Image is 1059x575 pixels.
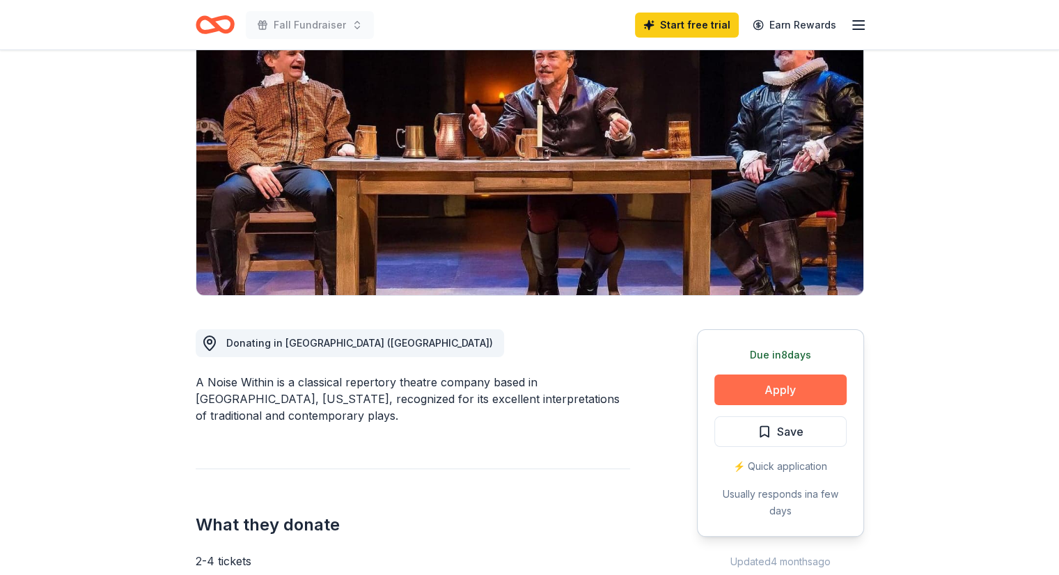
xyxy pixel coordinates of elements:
[714,347,847,363] div: Due in 8 days
[635,13,739,38] a: Start free trial
[196,29,863,295] img: Image for A Noise Within
[714,416,847,447] button: Save
[697,553,864,570] div: Updated 4 months ago
[777,423,803,441] span: Save
[714,458,847,475] div: ⚡️ Quick application
[714,375,847,405] button: Apply
[196,553,630,569] div: 2-4 tickets
[196,374,630,424] div: A Noise Within is a classical repertory theatre company based in [GEOGRAPHIC_DATA], [US_STATE], r...
[196,514,630,536] h2: What they donate
[246,11,374,39] button: Fall Fundraiser
[744,13,845,38] a: Earn Rewards
[714,486,847,519] div: Usually responds in a few days
[274,17,346,33] span: Fall Fundraiser
[196,8,235,41] a: Home
[226,337,493,349] span: Donating in [GEOGRAPHIC_DATA] ([GEOGRAPHIC_DATA])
